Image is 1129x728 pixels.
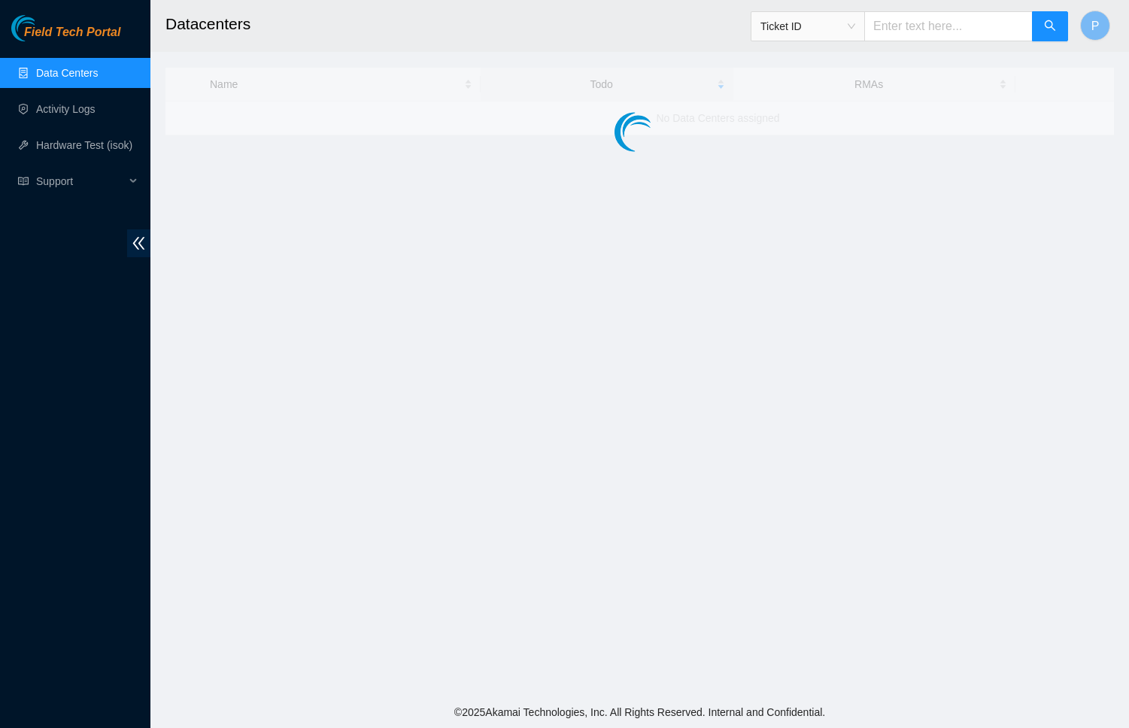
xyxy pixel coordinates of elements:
button: search [1032,11,1068,41]
button: P [1080,11,1110,41]
input: Enter text here... [864,11,1033,41]
a: Hardware Test (isok) [36,139,132,151]
span: double-left [127,229,150,257]
span: search [1044,20,1056,34]
span: Ticket ID [760,15,855,38]
span: read [18,176,29,187]
span: P [1091,17,1100,35]
a: Data Centers [36,67,98,79]
img: Akamai Technologies [11,15,76,41]
span: Field Tech Portal [24,26,120,40]
footer: © 2025 Akamai Technologies, Inc. All Rights Reserved. Internal and Confidential. [150,696,1129,728]
a: Akamai TechnologiesField Tech Portal [11,27,120,47]
span: Support [36,166,125,196]
a: Activity Logs [36,103,96,115]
